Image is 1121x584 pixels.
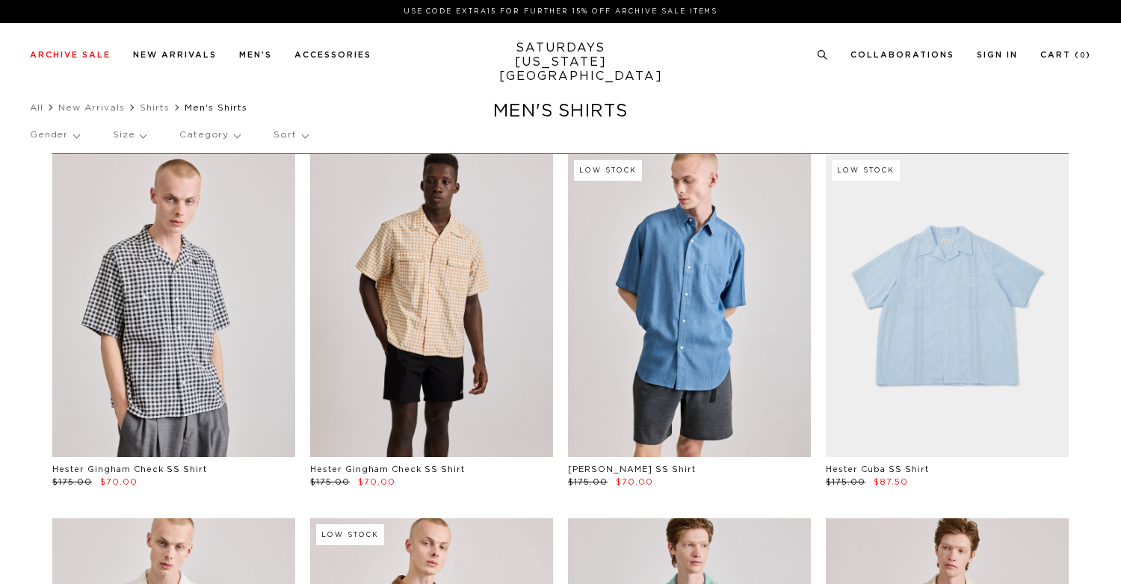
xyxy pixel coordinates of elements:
span: $175.00 [52,478,92,486]
span: $70.00 [358,478,395,486]
div: Low Stock [574,160,642,181]
span: Men's Shirts [185,103,247,112]
a: Shirts [140,103,170,112]
a: Hester Gingham Check SS Shirt [310,465,465,473]
a: Collaborations [850,51,954,59]
a: New Arrivals [58,103,125,112]
a: Hester Cuba SS Shirt [826,465,929,473]
span: $87.50 [874,478,908,486]
span: $70.00 [616,478,653,486]
div: Low Stock [832,160,900,181]
small: 0 [1080,52,1086,59]
a: Accessories [294,51,371,59]
span: $175.00 [568,478,608,486]
a: New Arrivals [133,51,217,59]
a: Cart (0) [1040,51,1091,59]
p: Size [113,118,146,152]
a: [PERSON_NAME] SS Shirt [568,465,696,473]
a: All [30,103,43,112]
a: Hester Gingham Check SS Shirt [52,465,207,473]
a: SATURDAYS[US_STATE][GEOGRAPHIC_DATA] [499,41,623,84]
p: Sort [274,118,307,152]
p: Use Code EXTRA15 for Further 15% Off Archive Sale Items [36,6,1085,17]
span: $175.00 [826,478,865,486]
span: $70.00 [100,478,138,486]
span: $175.00 [310,478,350,486]
div: Low Stock [316,524,384,545]
a: Sign In [977,51,1018,59]
a: Archive Sale [30,51,111,59]
a: Men's [239,51,272,59]
p: Gender [30,118,79,152]
p: Category [179,118,240,152]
